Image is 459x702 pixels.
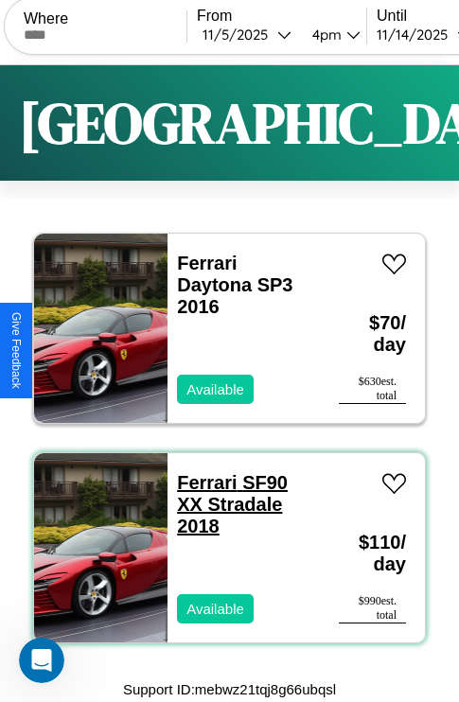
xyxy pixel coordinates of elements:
a: Ferrari Daytona SP3 2016 [177,253,292,317]
button: 11/5/2025 [197,25,297,44]
iframe: Intercom live chat [19,638,64,683]
h3: $ 70 / day [339,293,406,375]
label: Where [24,10,186,27]
a: Ferrari SF90 XX Stradale 2018 [177,472,288,536]
div: $ 630 est. total [339,375,406,404]
p: Available [186,596,244,622]
div: 4pm [303,26,346,44]
div: 11 / 5 / 2025 [203,26,277,44]
div: $ 990 est. total [339,594,406,623]
p: Available [186,377,244,402]
label: From [197,8,366,25]
div: Give Feedback [9,312,23,389]
div: 11 / 14 / 2025 [377,26,457,44]
h3: $ 110 / day [339,513,406,594]
p: Support ID: mebwz21tqj8g66ubqsl [123,676,336,702]
button: 4pm [297,25,366,44]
